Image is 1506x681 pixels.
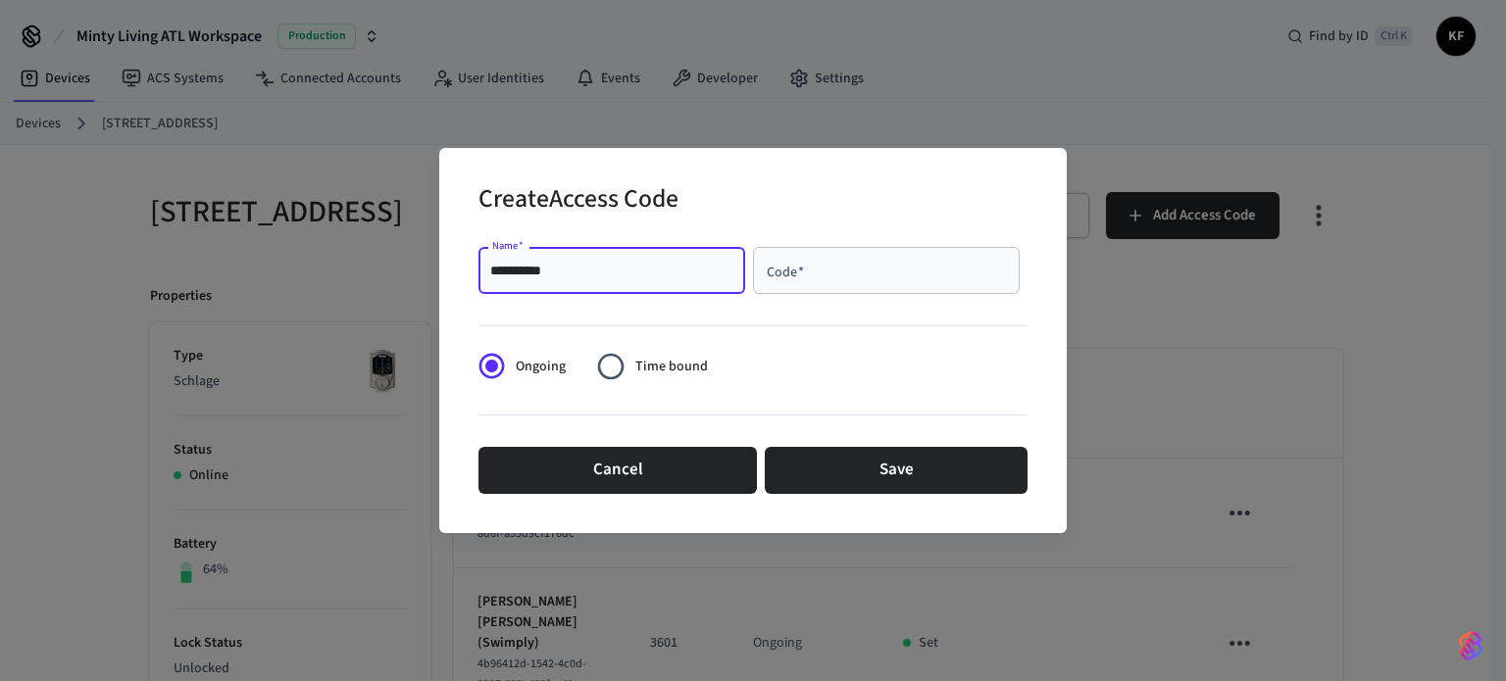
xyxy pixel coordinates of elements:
[635,357,708,377] span: Time bound
[478,171,678,231] h2: Create Access Code
[516,357,566,377] span: Ongoing
[1459,630,1482,661] img: SeamLogoGradient.69752ec5.svg
[765,447,1028,494] button: Save
[492,238,524,253] label: Name
[478,447,757,494] button: Cancel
